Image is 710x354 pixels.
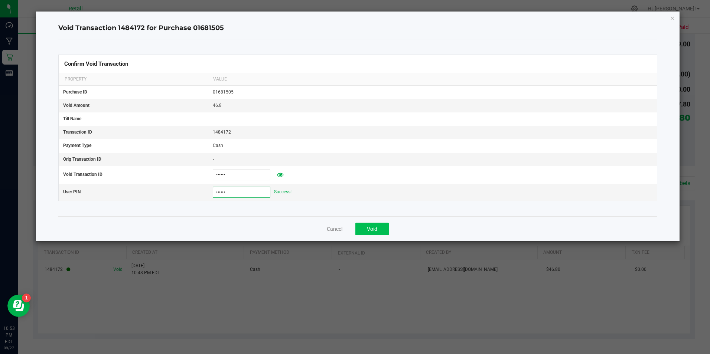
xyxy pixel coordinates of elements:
span: 01681505 [213,89,234,95]
span: Till Name [63,116,81,121]
span: 46.8 [213,103,222,108]
span: Purchase ID [63,89,87,95]
span: Property [65,76,87,82]
button: Cancel [327,225,342,233]
span: - [213,116,214,121]
button: Void [355,223,389,235]
iframe: Resource center unread badge [22,294,31,302]
span: Void [367,226,377,232]
span: User PIN [63,189,81,194]
span: Cash [213,143,223,148]
span: Transaction ID [63,130,92,135]
span: Confirm Void Transaction [64,60,128,67]
span: Payment Type [63,143,91,148]
span: Value [213,76,227,82]
input: Approval PIN [213,187,270,198]
span: 1484172 [213,130,231,135]
h4: Void Transaction 1484172 for Purchase 01681505 [58,23,657,33]
span: Orig Transaction ID [63,157,101,162]
button: Close [670,13,675,22]
span: - [213,157,214,162]
input: Void Txn ID [213,169,270,180]
iframe: Resource center [7,295,30,317]
span: Success! [274,189,292,194]
span: Void Amount [63,103,89,108]
span: Void Transaction ID [63,172,102,177]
